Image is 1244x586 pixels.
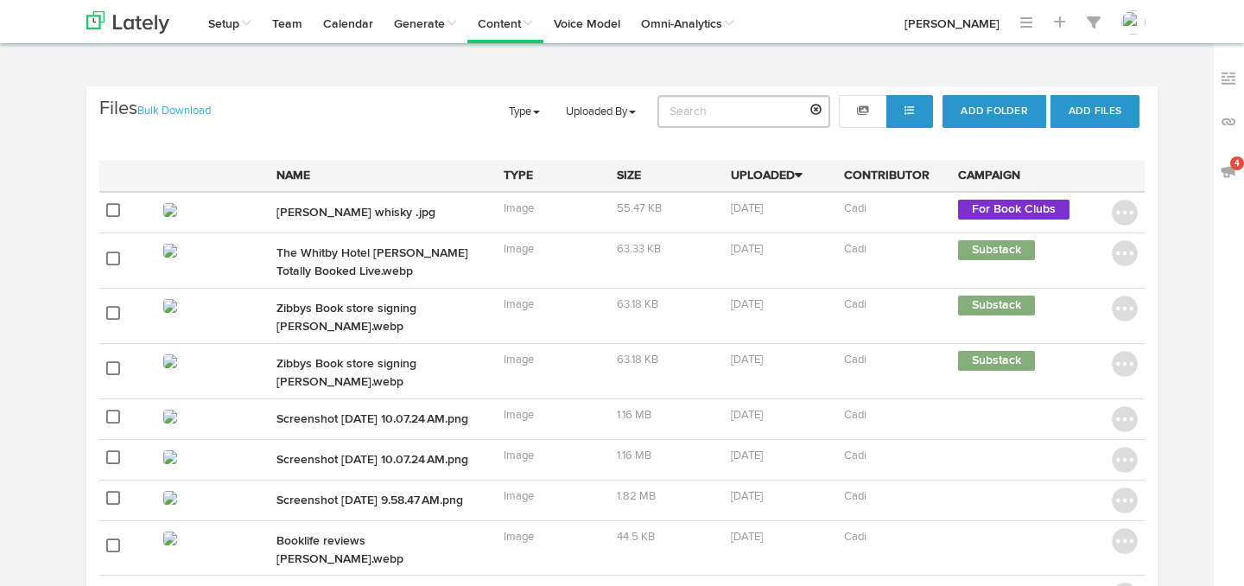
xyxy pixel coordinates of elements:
[617,410,651,421] span: 1.16 MB
[617,203,662,214] span: 55.47 KB
[504,491,534,502] span: Image
[163,532,177,545] img: zlzrIYo1RfGXZLnahpmW
[504,354,534,366] span: Image
[731,532,763,543] span: [DATE]
[1112,240,1138,266] img: icon_menu_button.svg
[731,244,763,255] span: [DATE]
[844,491,866,502] span: Cadi
[276,169,310,182] a: Name
[276,303,416,333] a: Zibbys Book store signing [PERSON_NAME].webp
[276,247,468,277] a: The Whitby Hotel [PERSON_NAME] Totally Booked Live.webp
[731,491,763,502] span: [DATE]
[163,410,177,424] img: MkRG5HZZSKRTKF2StGdg
[1230,156,1244,170] span: 4
[1112,200,1138,226] img: icon_menu_button.svg
[504,169,533,182] a: Type
[657,95,830,128] input: Search
[1133,534,1227,577] iframe: Opens a widget where you can find more information
[163,491,177,505] img: LsJe1IK4RXiy1x6pEWsA
[163,203,177,217] img: HiKJdstrTfuois7IlabO
[276,494,463,506] a: Screenshot [DATE] 9.58.47 AM.png
[137,105,211,117] a: Bulk Download
[617,169,641,182] a: Size
[844,244,866,255] span: Cadi
[968,240,1025,259] a: Substack
[731,410,763,421] span: [DATE]
[1112,351,1138,377] img: icon_menu_button.svg
[844,299,866,310] span: Cadi
[504,410,534,421] span: Image
[163,299,177,313] img: wUxqUhvXRzCwrNU77Wcl
[731,299,763,310] span: [DATE]
[617,450,651,462] span: 1.16 MB
[844,450,866,462] span: Cadi
[1220,113,1237,131] img: links_off.svg
[86,11,169,34] img: logo_lately_bg_light.svg
[844,532,866,543] span: Cadi
[943,95,1045,128] button: Add Folder
[1112,528,1138,554] img: icon_menu_button.svg
[1112,447,1138,473] img: icon_menu_button.svg
[1220,70,1237,87] img: keywords_off.svg
[553,95,649,130] a: Uploaded By
[276,207,435,219] a: [PERSON_NAME] whisky .jpg
[958,169,1020,182] a: Campaign
[163,244,177,258] img: 0YJX2rIrTlWna3loh5ka
[504,532,534,543] span: Image
[163,354,177,368] img: wUxqUhvXRzCwrNU77Wcl
[844,169,930,182] a: Contributor
[276,413,468,425] a: Screenshot [DATE] 10.07.24 AM.png
[617,532,655,543] span: 44.5 KB
[1112,406,1138,432] img: icon_menu_button.svg
[504,299,534,310] span: Image
[844,203,866,214] span: Cadi
[504,450,534,462] span: Image
[968,200,1059,219] a: For Book Clubs
[844,410,866,421] span: Cadi
[504,244,534,255] span: Image
[731,203,763,214] span: [DATE]
[968,351,1025,370] a: Substack
[617,299,658,310] span: 63.18 KB
[617,354,658,366] span: 63.18 KB
[617,491,656,502] span: 1.82 MB
[504,203,534,214] span: Image
[1121,10,1146,35] img: OhcUycdS6u5e6MDkMfFl
[731,450,763,462] span: [DATE]
[1112,487,1138,513] img: icon_menu_button.svg
[163,450,177,464] img: uAiN2lOAQnWReFqVRhG7
[1220,162,1237,180] img: announcements_off.svg
[731,169,803,182] a: Uploaded
[968,296,1025,315] a: Substack
[1112,296,1138,322] img: icon_menu_button.svg
[496,95,553,130] a: Type
[276,454,468,466] a: Screenshot [DATE] 10.07.24 AM.png
[276,535,403,565] a: Booklife reviews [PERSON_NAME].webp
[617,244,661,255] span: 63.33 KB
[276,358,416,388] a: Zibbys Book store signing [PERSON_NAME].webp
[1050,95,1139,128] button: Add Files
[99,95,221,123] h3: Files
[731,354,763,366] span: [DATE]
[844,354,866,366] span: Cadi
